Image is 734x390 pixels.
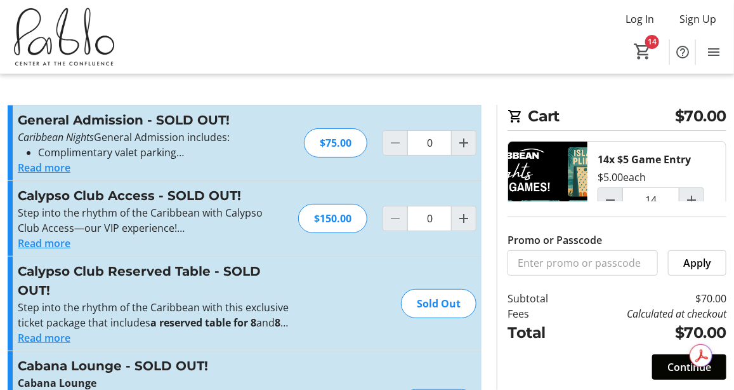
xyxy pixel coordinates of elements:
[679,188,704,212] button: Increment by one
[508,142,587,251] img: $5 Game Entry
[304,128,367,158] div: $75.00
[598,188,622,212] button: Decrement by one
[407,130,452,156] input: General Admission - SOLD OUT! Quantity
[667,360,711,375] span: Continue
[18,356,295,375] h3: Cabana Lounge - SOLD OUT!
[407,206,452,231] input: Calypso Club Access - SOLD OUT! Quantity
[615,9,664,29] button: Log In
[571,291,726,306] td: $70.00
[452,131,476,155] button: Increment by one
[18,300,295,330] p: Step into the rhythm of the Caribbean with this exclusive ticket package that includes and —our u...
[675,105,726,128] span: $70.00
[598,152,691,167] div: 14x $5 Game Entry
[571,321,726,344] td: $70.00
[401,289,476,318] div: Sold Out
[508,232,602,248] label: Promo or Passcode
[622,187,679,213] input: $5 Game Entry Quantity
[626,11,654,27] span: Log In
[18,262,295,300] h3: Calypso Club Reserved Table - SOLD OUT!
[150,316,256,330] strong: a reserved table for 8
[631,40,654,63] button: Cart
[18,376,96,390] strong: Cabana Lounge
[571,306,726,321] td: Calculated at checkout
[508,250,658,276] input: Enter promo or passcode
[508,105,726,131] h2: Cart
[669,9,726,29] button: Sign Up
[18,130,289,145] p: General Admission includes:
[18,130,94,144] em: Caribbean Nights
[18,330,70,346] button: Read more
[18,160,70,175] button: Read more
[668,250,726,276] button: Apply
[18,236,70,251] button: Read more
[701,39,726,65] button: Menu
[18,111,289,130] h3: General Admission - SOLD OUT!
[508,291,571,306] td: Subtotal
[298,204,367,233] div: $150.00
[38,145,289,160] li: Complimentary valet parking
[508,306,571,321] td: Fees
[452,206,476,231] button: Increment by one
[670,39,695,65] button: Help
[508,321,571,344] td: Total
[18,205,283,236] p: Step into the rhythm of the Caribbean with Calypso Club Access—our VIP experience!
[18,186,283,205] h3: Calypso Club Access - SOLD OUT!
[679,11,716,27] span: Sign Up
[652,354,726,380] button: Continue
[8,5,121,69] img: Pablo Center's Logo
[683,255,711,271] span: Apply
[598,170,646,185] div: $5.00 each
